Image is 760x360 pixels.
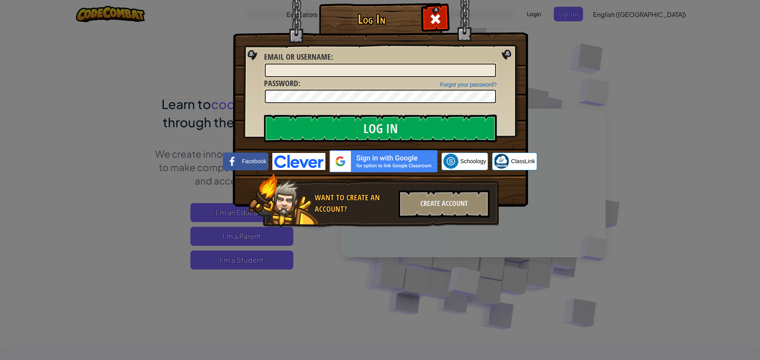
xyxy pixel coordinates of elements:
[315,192,394,215] div: Want to create an account?
[272,153,325,170] img: clever-logo-blue.png
[242,157,266,165] span: Facebook
[460,157,486,165] span: Schoology
[264,51,331,62] span: Email or Username
[329,150,437,172] img: gplus_sso_button2.svg
[264,51,333,63] label: :
[511,157,535,165] span: ClassLink
[440,81,497,88] a: Forgot your password?
[443,154,458,169] img: schoology.png
[264,78,300,89] label: :
[264,78,298,89] span: Password
[399,190,490,218] div: Create Account
[494,154,509,169] img: classlink-logo-small.png
[264,115,497,142] input: Log In
[321,12,422,26] h1: Log In
[225,154,240,169] img: facebook_small.png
